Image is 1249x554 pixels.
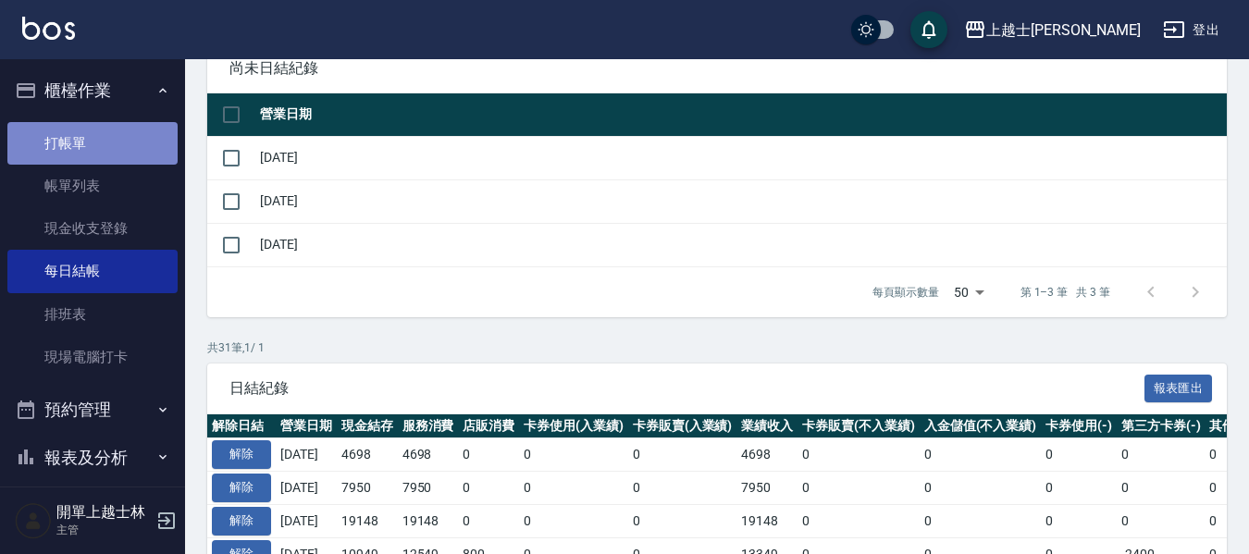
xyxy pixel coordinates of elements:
td: 0 [798,472,920,505]
button: 報表及分析 [7,434,178,482]
button: 報表匯出 [1144,375,1213,403]
th: 營業日期 [276,414,337,438]
td: 0 [1041,438,1117,472]
span: 日結紀錄 [229,379,1144,398]
td: 0 [920,472,1042,505]
a: 現場電腦打卡 [7,336,178,378]
th: 卡券販賣(不入業績) [798,414,920,438]
td: 0 [519,472,628,505]
th: 服務消費 [398,414,459,438]
span: 尚未日結紀錄 [229,59,1205,78]
button: 解除 [212,440,271,469]
td: [DATE] [276,472,337,505]
td: [DATE] [255,223,1227,266]
button: 登出 [1156,13,1227,47]
td: 4698 [736,438,798,472]
td: 0 [458,472,519,505]
button: 預約管理 [7,386,178,434]
th: 店販消費 [458,414,519,438]
td: 7950 [736,472,798,505]
th: 第三方卡券(-) [1117,414,1206,438]
td: 0 [1041,504,1117,537]
th: 卡券販賣(入業績) [628,414,737,438]
button: 櫃檯作業 [7,67,178,115]
a: 現金收支登錄 [7,207,178,250]
td: 4698 [398,438,459,472]
button: save [910,11,947,48]
a: 打帳單 [7,122,178,165]
td: 19148 [398,504,459,537]
button: 上越士[PERSON_NAME] [957,11,1148,49]
td: 0 [1041,472,1117,505]
td: 0 [628,472,737,505]
p: 共 31 筆, 1 / 1 [207,339,1227,356]
td: 0 [519,438,628,472]
td: [DATE] [276,504,337,537]
td: 0 [798,438,920,472]
td: 0 [458,504,519,537]
p: 第 1–3 筆 共 3 筆 [1020,284,1110,301]
button: 解除 [212,474,271,502]
td: 0 [920,438,1042,472]
td: 0 [1117,472,1206,505]
td: 0 [798,504,920,537]
th: 業績收入 [736,414,798,438]
button: 客戶管理 [7,481,178,529]
th: 入金儲值(不入業績) [920,414,1042,438]
a: 帳單列表 [7,165,178,207]
p: 主管 [56,522,151,538]
td: 0 [519,504,628,537]
td: 0 [920,504,1042,537]
img: Person [15,502,52,539]
td: 4698 [337,438,398,472]
div: 上越士[PERSON_NAME] [986,18,1141,42]
td: 0 [458,438,519,472]
th: 解除日結 [207,414,276,438]
td: 0 [1117,504,1206,537]
button: 解除 [212,507,271,536]
p: 每頁顯示數量 [872,284,939,301]
a: 每日結帳 [7,250,178,292]
td: 7950 [398,472,459,505]
td: 0 [628,438,737,472]
th: 現金結存 [337,414,398,438]
th: 營業日期 [255,93,1227,137]
td: [DATE] [255,136,1227,179]
td: 19148 [337,504,398,537]
h5: 開單上越士林 [56,503,151,522]
td: 7950 [337,472,398,505]
td: 0 [628,504,737,537]
th: 卡券使用(-) [1041,414,1117,438]
div: 50 [946,267,991,317]
a: 報表匯出 [1144,378,1213,396]
td: [DATE] [276,438,337,472]
td: 19148 [736,504,798,537]
a: 排班表 [7,293,178,336]
td: 0 [1117,438,1206,472]
th: 卡券使用(入業績) [519,414,628,438]
td: [DATE] [255,179,1227,223]
img: Logo [22,17,75,40]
